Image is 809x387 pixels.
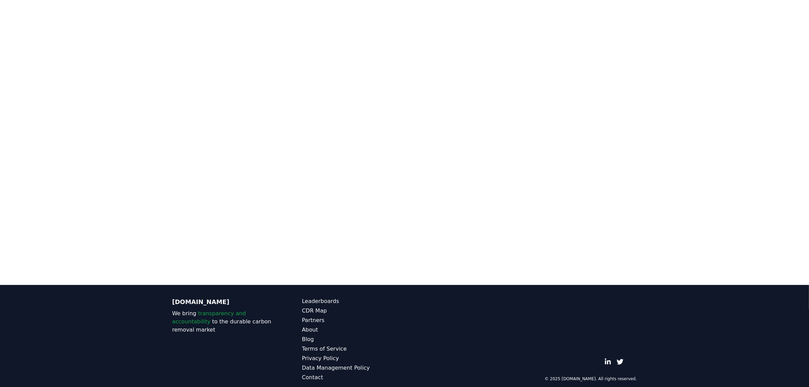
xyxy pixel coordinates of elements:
[302,316,405,324] a: Partners
[302,335,405,343] a: Blog
[302,354,405,363] a: Privacy Policy
[302,297,405,305] a: Leaderboards
[172,309,275,334] p: We bring to the durable carbon removal market
[604,358,611,365] a: LinkedIn
[302,345,405,353] a: Terms of Service
[172,297,275,307] p: [DOMAIN_NAME]
[302,364,405,372] a: Data Management Policy
[302,307,405,315] a: CDR Map
[302,373,405,382] a: Contact
[172,310,246,325] span: transparency and accountability
[617,358,623,365] a: Twitter
[302,326,405,334] a: About
[545,376,637,382] p: © 2025 [DOMAIN_NAME]. All rights reserved.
